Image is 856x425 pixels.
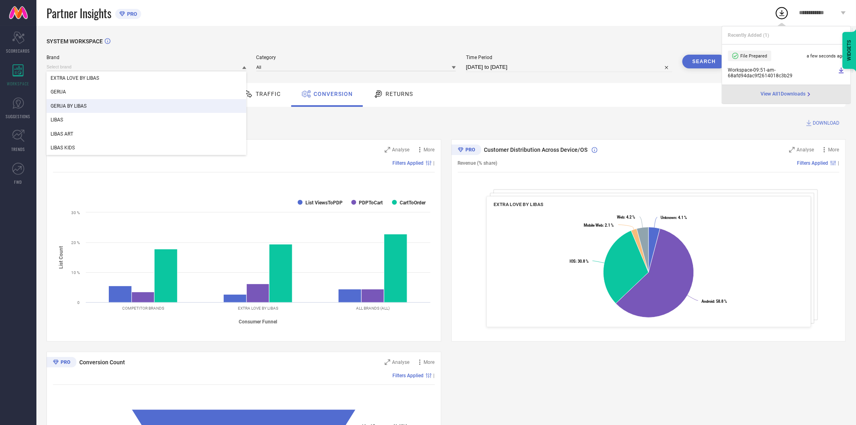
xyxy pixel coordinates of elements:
[466,62,672,72] input: Select time period
[434,373,435,378] span: |
[682,55,726,68] button: Search
[6,48,30,54] span: SCORECARDS
[741,53,767,59] span: File Prepared
[79,359,125,365] span: Conversion Count
[570,259,589,263] text: : 30.8 %
[47,113,246,127] div: LIBAS
[51,131,73,137] span: LIBAS ART
[797,147,814,153] span: Analyse
[775,6,789,20] div: Open download list
[807,53,845,59] span: a few seconds ago
[47,71,246,85] div: EXTRA LOVE BY LIBAS
[828,147,839,153] span: More
[71,210,80,215] text: 30 %
[7,81,30,87] span: WORKSPACE
[47,99,246,113] div: GERUA BY LIBAS
[838,160,839,166] span: |
[494,202,543,207] span: EXTRA LOVE BY LIBAS
[701,299,714,304] tspan: Android
[11,146,25,152] span: TRENDS
[239,319,278,325] tspan: Consumer Funnel
[392,147,410,153] span: Analyse
[789,147,795,153] svg: Zoom
[71,240,80,245] text: 20 %
[761,91,812,98] a: View All1Downloads
[617,215,635,220] text: : 4.2 %
[728,67,836,79] span: Workspace - 09:51-am - 68afd94dac9f2614018c3b29
[71,270,80,275] text: 10 %
[434,160,435,166] span: |
[570,259,576,263] tspan: IOS
[125,11,137,17] span: PRO
[47,63,246,71] input: Select brand
[47,141,246,155] div: LIBAS KIDS
[47,357,76,369] div: Premium
[47,38,103,45] span: SYSTEM WORKSPACE
[393,160,424,166] span: Filters Applied
[51,75,99,81] span: EXTRA LOVE BY LIBAS
[238,306,278,310] text: EXTRA LOVE BY LIBAS
[359,200,383,206] text: PDPToCart
[584,223,614,227] text: : 2.1 %
[47,127,246,141] div: LIBAS ART
[256,55,456,60] span: Category
[617,215,624,220] tspan: Web
[51,89,66,95] span: GERUA
[256,91,281,97] span: Traffic
[77,300,80,305] text: 0
[47,55,246,60] span: Brand
[122,306,164,310] text: COMPETITOR BRANDS
[813,119,840,127] span: DOWNLOAD
[314,91,353,97] span: Conversion
[424,147,435,153] span: More
[305,200,343,206] text: List ViewsToPDP
[392,359,410,365] span: Analyse
[661,216,687,220] text: : 4.1 %
[761,91,812,98] div: Open download page
[424,359,435,365] span: More
[458,160,498,166] span: Revenue (% share)
[661,216,676,220] tspan: Unknown
[838,67,845,79] a: Download
[51,117,63,123] span: LIBAS
[393,373,424,378] span: Filters Applied
[484,147,588,153] span: Customer Distribution Across Device/OS
[15,179,22,185] span: FWD
[797,160,828,166] span: Filters Applied
[51,103,87,109] span: GERUA BY LIBAS
[466,55,672,60] span: Time Period
[385,147,390,153] svg: Zoom
[761,91,806,98] span: View All 1 Downloads
[701,299,727,304] text: : 58.8 %
[47,5,111,21] span: Partner Insights
[356,306,390,310] text: ALL BRANDS (ALL)
[51,145,75,151] span: LIBAS KIDS
[59,246,64,269] tspan: List Count
[584,223,603,227] tspan: Mobile Web
[451,144,481,157] div: Premium
[728,32,769,38] span: Recently Added ( 1 )
[6,113,31,119] span: SUGGESTIONS
[400,200,426,206] text: CartToOrder
[47,85,246,99] div: GERUA
[385,359,390,365] svg: Zoom
[386,91,413,97] span: Returns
